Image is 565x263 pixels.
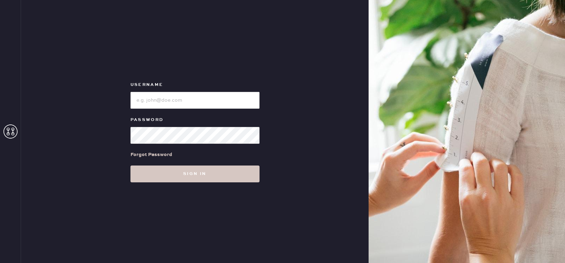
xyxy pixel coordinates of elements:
[130,144,172,166] a: Forgot Password
[130,116,260,124] label: Password
[130,81,260,89] label: Username
[130,166,260,182] button: Sign in
[130,151,172,159] div: Forgot Password
[130,92,260,109] input: e.g. john@doe.com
